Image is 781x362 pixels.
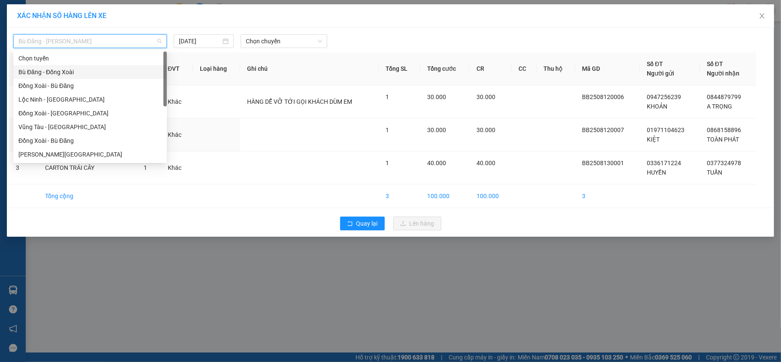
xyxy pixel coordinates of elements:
[38,184,137,208] td: Tổng cộng
[707,94,741,100] span: 0844879799
[13,106,167,120] div: Đồng Xoài - Lộc Ninh
[470,184,512,208] td: 100.000
[707,136,739,143] span: TOÀN PHÁT
[144,164,147,171] span: 1
[13,134,167,148] div: Đồng Xoài - Bù Đăng
[161,52,193,85] th: ĐVT
[18,150,162,159] div: [PERSON_NAME][GEOGRAPHIC_DATA]
[9,85,38,118] td: 1
[393,217,441,230] button: uploadLên hàng
[476,94,495,100] span: 30.000
[7,7,61,28] div: VP Bom Bo
[340,217,385,230] button: rollbackQuay lại
[647,103,667,110] span: KHOẢN
[470,52,512,85] th: CR
[759,12,766,19] span: close
[379,184,420,208] td: 3
[7,8,21,17] span: Gửi:
[427,127,446,133] span: 30.000
[18,67,162,77] div: Bù Đăng - Đồng Xoài
[427,160,446,166] span: 40.000
[240,52,379,85] th: Ghi chú
[17,12,106,20] span: XÁC NHẬN SỐ HÀNG LÊN XE
[386,94,389,100] span: 1
[420,52,470,85] th: Tổng cước
[13,93,167,106] div: Lộc Ninh - Đồng Xoài
[9,52,38,85] th: STT
[575,184,640,208] td: 3
[67,8,88,17] span: Nhận:
[18,35,162,48] span: Bù Đăng - Hồ Chí Minh
[67,7,121,28] div: VP Bình Triệu
[13,79,167,93] div: Đồng Xoài - Bù Đăng
[582,94,624,100] span: BB2508120006
[750,4,774,28] button: Close
[647,60,663,67] span: Số ĐT
[13,65,167,79] div: Bù Đăng - Đồng Xoài
[193,52,241,85] th: Loại hàng
[179,36,221,46] input: 13/08/2025
[707,160,741,166] span: 0377324978
[427,94,446,100] span: 30.000
[347,220,353,227] span: rollback
[512,52,537,85] th: CC
[707,103,732,110] span: A TRỌNG
[67,28,121,38] div: TUẤN
[537,52,575,85] th: Thu hộ
[18,81,162,90] div: Đồng Xoài - Bù Đăng
[38,151,137,184] td: CARTON TRÁI CÂY
[386,160,389,166] span: 1
[161,85,193,118] td: Khác
[647,136,660,143] span: KIỆT
[476,160,495,166] span: 40.000
[647,127,685,133] span: 01971104623
[9,118,38,151] td: 2
[356,219,378,228] span: Quay lại
[6,55,63,66] div: 40.000
[246,35,322,48] span: Chọn chuyến
[707,127,741,133] span: 0868158896
[647,94,681,100] span: 0947256239
[582,127,624,133] span: BB2508120007
[386,127,389,133] span: 1
[18,109,162,118] div: Đồng Xoài - [GEOGRAPHIC_DATA]
[420,184,470,208] td: 100.000
[13,51,167,65] div: Chọn tuyến
[247,98,352,105] span: HÀNG DỄ VỠ TỚI GỌI KHÁCH DÙM EM
[18,54,162,63] div: Chọn tuyến
[13,148,167,161] div: Hồ Chí Minh - Lộc Ninh
[161,151,193,184] td: Khác
[18,136,162,145] div: Đồng Xoài - Bù Đăng
[707,70,739,77] span: Người nhận
[647,70,674,77] span: Người gửi
[707,60,723,67] span: Số ĐT
[707,169,722,176] span: TUẤN
[7,28,61,38] div: HUYỀN
[476,127,495,133] span: 30.000
[18,122,162,132] div: Vũng Tàu - [GEOGRAPHIC_DATA]
[647,169,666,176] span: HUYỀN
[161,118,193,151] td: Khác
[582,160,624,166] span: BB2508130001
[6,56,20,65] span: CR :
[9,151,38,184] td: 3
[575,52,640,85] th: Mã GD
[379,52,420,85] th: Tổng SL
[13,120,167,134] div: Vũng Tàu - Bình Phước
[18,95,162,104] div: Lộc Ninh - [GEOGRAPHIC_DATA]
[647,160,681,166] span: 0336171224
